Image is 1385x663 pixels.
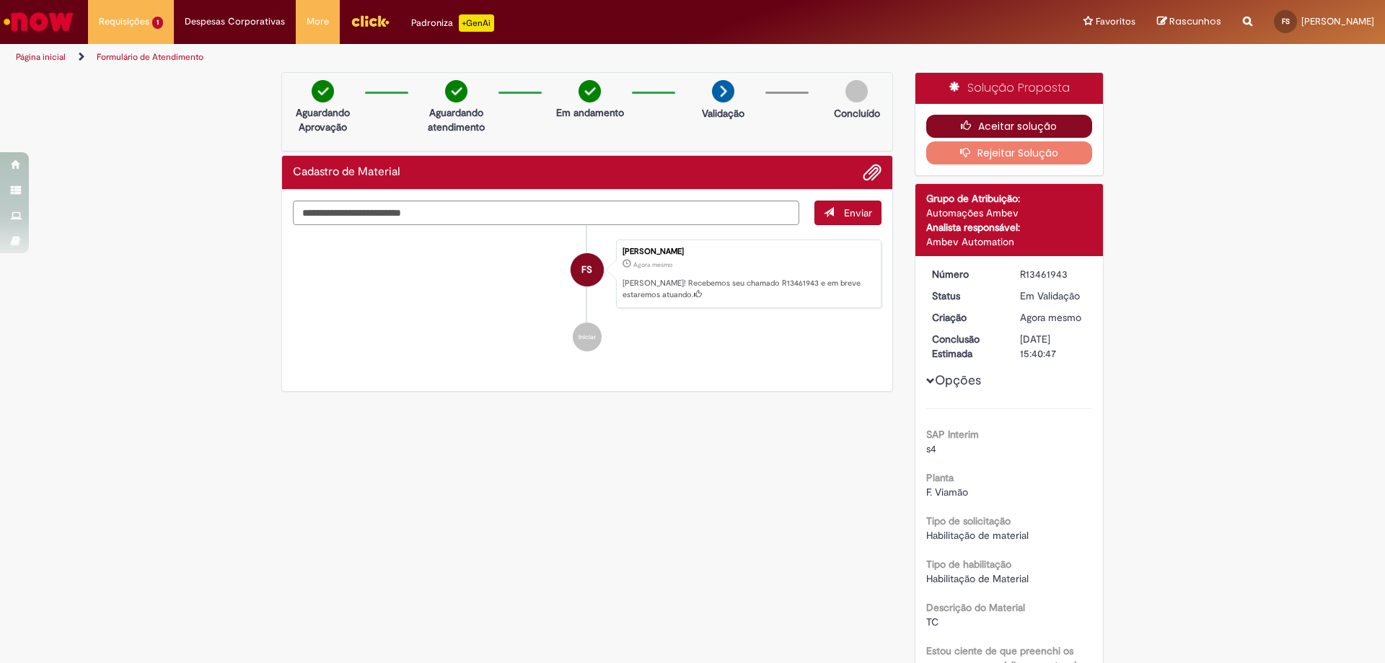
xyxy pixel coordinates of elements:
[1020,310,1087,325] div: 29/08/2025 11:40:39
[926,471,954,484] b: Planta
[312,80,334,102] img: check-circle-green.png
[926,428,979,441] b: SAP Interim
[293,201,799,225] textarea: Digite sua mensagem aqui...
[571,253,604,286] div: Fabiano Dienstmann Silva
[351,10,390,32] img: click_logo_yellow_360x200.png
[1,7,76,36] img: ServiceNow
[844,206,872,219] span: Enviar
[926,601,1025,614] b: Descrição do Material
[293,225,881,366] ul: Histórico de tíquete
[926,529,1029,542] span: Habilitação de material
[623,247,874,256] div: [PERSON_NAME]
[556,105,624,120] p: Em andamento
[926,486,968,499] span: F. Viamão
[579,80,601,102] img: check-circle-green.png
[921,332,1010,361] dt: Conclusão Estimada
[16,51,66,63] a: Página inicial
[926,442,936,455] span: s4
[926,615,938,628] span: TC
[11,44,913,71] ul: Trilhas de página
[926,558,1011,571] b: Tipo de habilitação
[1020,289,1087,303] div: Em Validação
[926,234,1093,249] div: Ambev Automation
[926,220,1093,234] div: Analista responsável:
[1301,15,1374,27] span: [PERSON_NAME]
[1020,267,1087,281] div: R13461943
[293,166,400,179] h2: Cadastro de Material Histórico de tíquete
[459,14,494,32] p: +GenAi
[421,105,491,134] p: Aguardando atendimento
[921,267,1010,281] dt: Número
[921,289,1010,303] dt: Status
[288,105,358,134] p: Aguardando Aprovação
[702,106,744,120] p: Validação
[293,240,881,309] li: Fabiano Dienstmann Silva
[926,514,1011,527] b: Tipo de solicitação
[1020,311,1081,324] time: 29/08/2025 11:40:39
[1020,332,1087,361] div: [DATE] 15:40:47
[633,260,672,269] time: 29/08/2025 11:40:39
[926,141,1093,164] button: Rejeitar Solução
[152,17,163,29] span: 1
[814,201,881,225] button: Enviar
[926,572,1029,585] span: Habilitação de Material
[411,14,494,32] div: Padroniza
[926,206,1093,220] div: Automações Ambev
[926,191,1093,206] div: Grupo de Atribuição:
[581,253,592,287] span: FS
[445,80,467,102] img: check-circle-green.png
[99,14,149,29] span: Requisições
[633,260,672,269] span: Agora mesmo
[845,80,868,102] img: img-circle-grey.png
[863,163,881,182] button: Adicionar anexos
[1282,17,1290,26] span: FS
[307,14,329,29] span: More
[1096,14,1135,29] span: Favoritos
[623,278,874,300] p: [PERSON_NAME]! Recebemos seu chamado R13461943 e em breve estaremos atuando.
[834,106,880,120] p: Concluído
[1020,311,1081,324] span: Agora mesmo
[1157,15,1221,29] a: Rascunhos
[1169,14,1221,28] span: Rascunhos
[97,51,203,63] a: Formulário de Atendimento
[712,80,734,102] img: arrow-next.png
[185,14,285,29] span: Despesas Corporativas
[921,310,1010,325] dt: Criação
[915,73,1104,104] div: Solução Proposta
[926,115,1093,138] button: Aceitar solução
